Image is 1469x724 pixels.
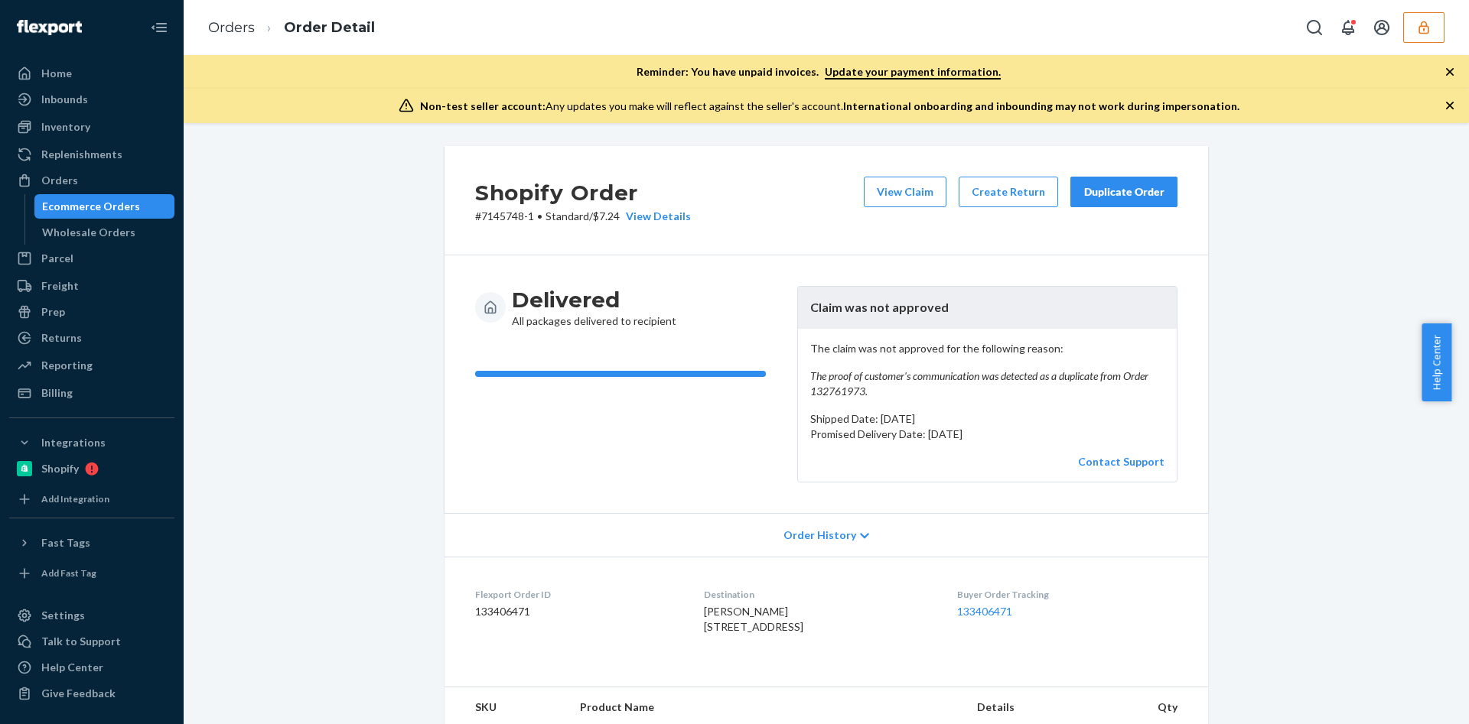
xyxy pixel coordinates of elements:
div: Talk to Support [41,634,121,649]
a: Settings [9,603,174,628]
a: Billing [9,381,174,405]
button: Fast Tags [9,531,174,555]
a: Inbounds [9,87,174,112]
button: Close Navigation [144,12,174,43]
a: Reporting [9,353,174,378]
div: Parcel [41,251,73,266]
a: Add Integration [9,487,174,511]
div: Add Integration [41,492,109,505]
button: Open notifications [1333,12,1363,43]
p: Promised Delivery Date: [DATE] [810,427,1164,442]
a: Wholesale Orders [34,220,175,245]
dd: 133406471 [475,604,679,619]
span: • [537,209,542,222]
button: Talk to Support [9,629,174,654]
a: Home [9,61,174,86]
div: Reporting [41,358,93,373]
p: Shipped Date: [DATE] [810,411,1164,427]
div: Add Fast Tag [41,567,96,580]
dt: Buyer Order Tracking [957,588,1177,601]
div: Duplicate Order [1083,184,1164,200]
h3: Delivered [512,286,676,313]
button: Open Search Box [1299,12,1330,43]
a: Help Center [9,655,174,680]
p: # 7145748-1 / $7.24 [475,209,691,224]
button: View Details [620,209,691,224]
iframe: Opens a widget where you can chat to one of our agents [1372,678,1454,716]
span: Non-test seller account: [420,99,546,112]
a: Parcel [9,246,174,271]
button: Create Return [959,177,1058,207]
a: Freight [9,274,174,298]
dt: Flexport Order ID [475,588,679,601]
a: 133406471 [957,605,1012,618]
span: Standard [546,209,589,222]
div: Inventory [41,119,90,135]
div: Fast Tags [41,535,90,550]
a: Orders [9,168,174,193]
button: View Claim [864,177,946,207]
a: Ecommerce Orders [34,194,175,219]
span: Order History [783,528,856,543]
a: Shopify [9,456,174,481]
div: Inbounds [41,92,88,107]
div: Returns [41,330,82,346]
a: Prep [9,300,174,324]
a: Order Detail [284,19,375,36]
h2: Shopify Order [475,177,691,209]
div: Orders [41,173,78,188]
div: Wholesale Orders [42,225,135,240]
a: Add Fast Tag [9,561,174,586]
div: Settings [41,608,85,623]
a: Inventory [9,115,174,139]
dt: Destination [704,588,932,601]
div: Home [41,66,72,81]
a: Update your payment information. [825,65,1001,80]
button: Duplicate Order [1070,177,1177,207]
span: International onboarding and inbounding may not work during impersonation. [843,99,1239,112]
img: Flexport logo [17,20,82,35]
button: Help Center [1422,323,1451,401]
div: Give Feedback [41,686,116,701]
div: Ecommerce Orders [42,199,140,214]
ol: breadcrumbs [196,5,387,50]
div: All packages delivered to recipient [512,286,676,329]
button: Integrations [9,430,174,455]
div: Any updates you make will reflect against the seller's account. [420,99,1239,114]
a: Contact Support [1078,455,1164,468]
button: Open account menu [1366,12,1397,43]
div: Replenishments [41,147,122,162]
div: Integrations [41,435,106,450]
a: Returns [9,326,174,350]
button: Give Feedback [9,681,174,706]
header: Claim was not approved [798,287,1177,329]
div: Prep [41,304,65,320]
div: Shopify [41,461,79,476]
div: Help Center [41,660,103,675]
div: Freight [41,278,79,294]
em: The proof of customer's communication was detected as a duplicate from Order 132761973. [810,368,1164,399]
a: Replenishments [9,142,174,167]
span: [PERSON_NAME] [STREET_ADDRESS] [704,605,803,633]
p: Reminder: You have unpaid invoices. [637,64,1001,80]
p: The claim was not approved for the following reason: [810,341,1164,399]
a: Orders [208,19,255,36]
div: Billing [41,385,73,401]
